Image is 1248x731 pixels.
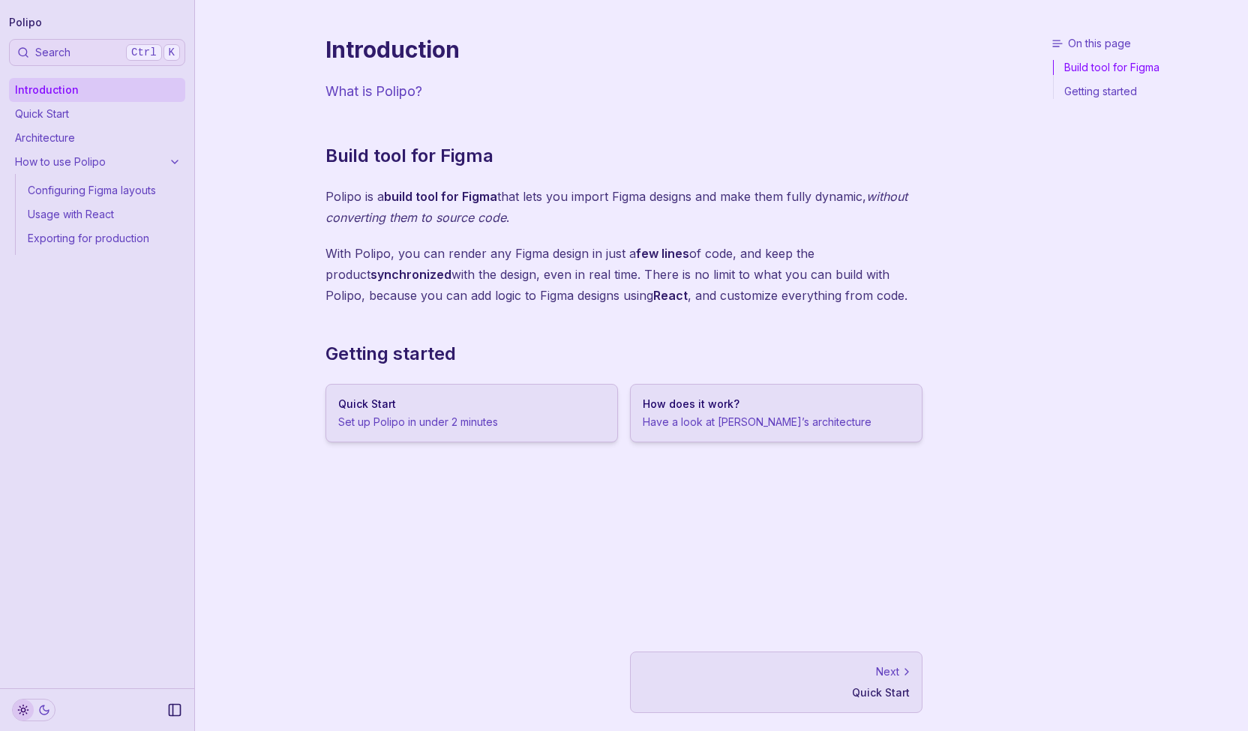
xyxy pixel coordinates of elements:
p: Next [876,664,899,679]
strong: few lines [636,246,689,261]
h1: Introduction [325,36,922,63]
a: Quick Start [9,102,185,126]
h3: How does it work? [643,397,910,412]
a: Configuring Figma layouts [22,178,185,202]
a: How to use Polipo [9,150,185,174]
p: Set up Polipo in under 2 minutes [338,415,605,430]
a: NextQuick Start [630,652,922,713]
strong: build tool for Figma [384,189,497,204]
p: With Polipo, you can render any Figma design in just a of code, and keep the product with the des... [325,243,922,306]
a: Getting started [325,342,456,366]
a: Architecture [9,126,185,150]
h3: On this page [1051,36,1242,51]
strong: synchronized [370,267,451,282]
button: Collapse Sidebar [163,698,187,722]
p: Have a look at [PERSON_NAME]’s architecture [643,415,910,430]
a: Polipo [9,12,42,33]
a: Getting started [1054,79,1242,99]
strong: React [653,288,688,303]
button: Toggle Theme [12,699,55,721]
h3: Quick Start [338,397,605,412]
a: Introduction [9,78,185,102]
kbd: Ctrl [126,44,162,61]
a: Build tool for Figma [325,144,493,168]
a: How does it work?Have a look at [PERSON_NAME]’s architecture [630,384,922,442]
a: Build tool for Figma [1054,60,1242,79]
a: Usage with React [22,202,185,226]
p: Polipo is a that lets you import Figma designs and make them fully dynamic, . [325,186,922,228]
p: Quick Start [643,685,910,700]
a: Exporting for production [22,226,185,250]
p: What is Polipo? [325,81,922,102]
kbd: K [163,44,180,61]
button: SearchCtrlK [9,39,185,66]
a: Quick StartSet up Polipo in under 2 minutes [325,384,618,442]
